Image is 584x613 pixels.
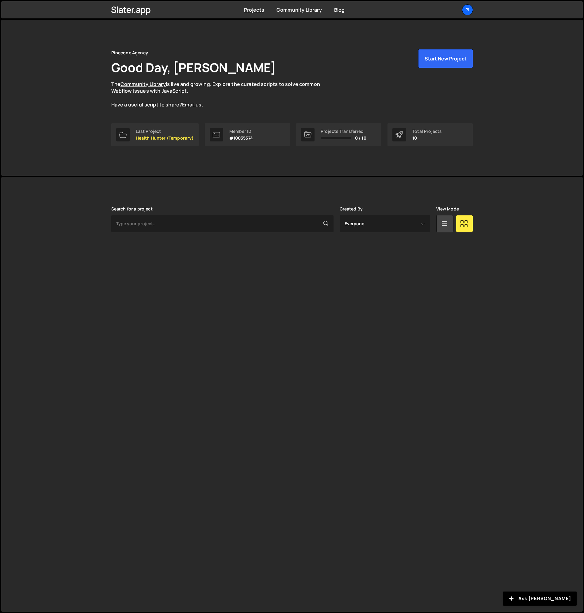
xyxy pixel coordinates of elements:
label: Created By [340,206,363,211]
a: Blog [334,6,345,13]
span: 0 / 10 [355,136,366,141]
div: Total Projects [412,129,442,134]
input: Type your project... [111,215,334,232]
a: Community Library [120,81,166,87]
p: Health Hunter (Temporary) [136,136,194,141]
div: Last Project [136,129,194,134]
label: View Mode [436,206,459,211]
p: #10035574 [229,136,253,141]
button: Start New Project [418,49,473,68]
a: Projects [244,6,264,13]
p: The is live and growing. Explore the curated scripts to solve common Webflow issues with JavaScri... [111,81,332,108]
div: Projects Transferred [321,129,366,134]
div: Member ID [229,129,253,134]
a: Last Project Health Hunter (Temporary) [111,123,199,146]
h1: Good Day, [PERSON_NAME] [111,59,276,76]
button: Ask [PERSON_NAME] [503,592,577,606]
p: 10 [412,136,442,141]
label: Search for a project [111,206,153,211]
a: Pi [462,4,473,15]
div: Pinecone Agency [111,49,148,56]
a: Email us [182,101,201,108]
a: Community Library [277,6,322,13]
